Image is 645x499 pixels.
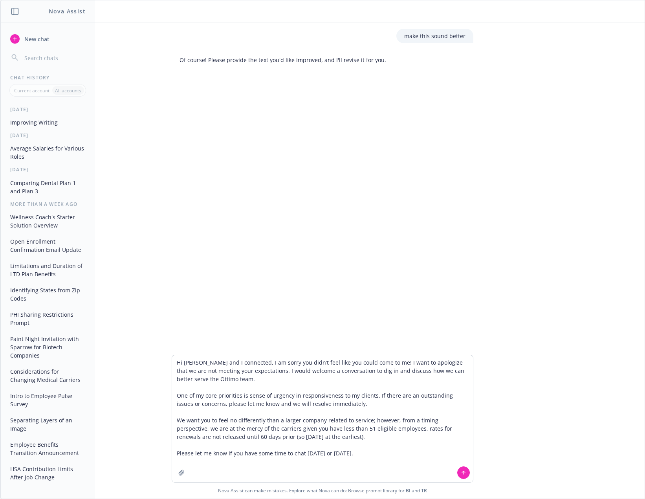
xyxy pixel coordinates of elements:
a: TR [421,487,427,494]
span: Nova Assist can make mistakes. Explore what Nova can do: Browse prompt library for and [4,482,641,499]
p: make this sound better [404,32,465,40]
input: Search chats [23,52,85,63]
div: [DATE] [1,132,95,139]
span: New chat [23,35,49,43]
h1: Nova Assist [49,7,86,15]
button: Identifying States from Zip Codes [7,284,88,305]
button: Employee Benefits Transition Announcement [7,438,88,459]
button: Open Enrollment Confirmation Email Update [7,235,88,256]
button: Improving Writing [7,116,88,129]
button: Comparing Dental Plan 1 and Plan 3 [7,176,88,198]
p: Of course! Please provide the text you'd like improved, and I'll revise it for you. [180,56,386,64]
button: Separating Layers of an Image [7,414,88,435]
div: [DATE] [1,166,95,173]
textarea: Hi [PERSON_NAME] and I connected, I am sorry you didn’t feel like you could come to me! I want to... [172,355,473,482]
div: Chat History [1,74,95,81]
button: Wellness Coach's Starter Solution Overview [7,211,88,232]
button: Average Salaries for Various Roles [7,142,88,163]
a: BI [406,487,410,494]
button: Considerations for Changing Medical Carriers [7,365,88,386]
button: New chat [7,32,88,46]
button: PHI Sharing Restrictions Prompt [7,308,88,329]
div: More than a week ago [1,201,95,207]
p: Current account [14,87,49,94]
button: Limitations and Duration of LTD Plan Benefits [7,259,88,281]
p: All accounts [55,87,81,94]
div: [DATE] [1,106,95,113]
button: Intro to Employee Pulse Survey [7,389,88,411]
button: HSA Contribution Limits After Job Change [7,462,88,484]
button: Paint Night Invitation with Sparrow for Biotech Companies [7,332,88,362]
